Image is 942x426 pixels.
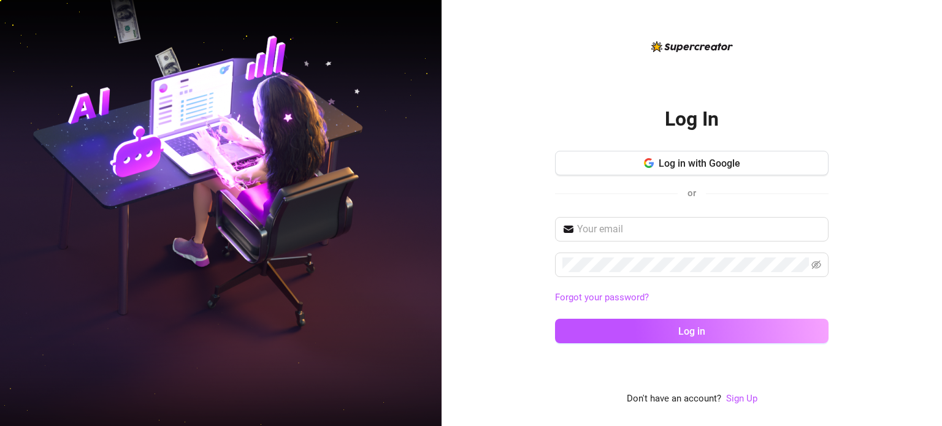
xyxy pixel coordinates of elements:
[627,392,721,406] span: Don't have an account?
[577,222,821,237] input: Your email
[555,292,649,303] a: Forgot your password?
[555,319,829,343] button: Log in
[665,107,719,132] h2: Log In
[811,260,821,270] span: eye-invisible
[726,393,757,404] a: Sign Up
[555,291,829,305] a: Forgot your password?
[678,325,705,337] span: Log in
[687,188,696,199] span: or
[651,41,733,52] img: logo-BBDzfeDw.svg
[555,151,829,175] button: Log in with Google
[659,158,740,169] span: Log in with Google
[726,392,757,406] a: Sign Up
